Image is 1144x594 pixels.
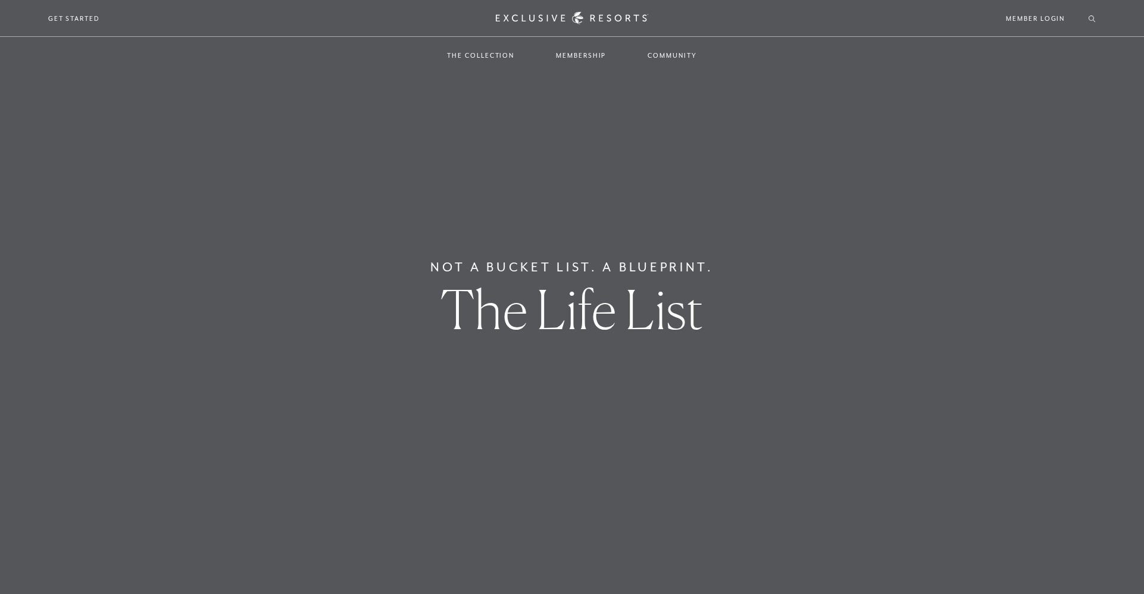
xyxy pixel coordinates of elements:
[435,38,526,73] a: The Collection
[48,13,100,24] a: Get Started
[544,38,618,73] a: Membership
[440,283,704,336] h1: The Life List
[636,38,708,73] a: Community
[430,258,714,277] h6: Not a bucket list. A blueprint.
[1006,13,1065,24] a: Member Login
